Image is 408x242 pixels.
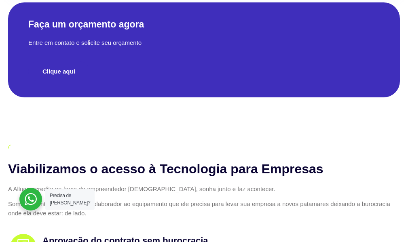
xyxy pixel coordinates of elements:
p: Somos a ponte que liga o seu colaborador ao equipamento que ele precisa para levar sua empresa a ... [8,200,400,218]
span: Precisa de [PERSON_NAME]? [50,193,90,206]
p: Entre em contato e solicite seu orçamento [28,38,380,48]
span: Clique aqui [42,68,75,74]
h2: Viabilizamos o acesso à Tecnologia para Empresas [8,161,400,177]
h2: Faça um orçamento agora [28,19,380,31]
a: Clique aqui [28,61,89,81]
p: A Allugg acredita na força do empreendedor [DEMOGRAPHIC_DATA], sonha junto e faz acontecer. [8,185,400,194]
